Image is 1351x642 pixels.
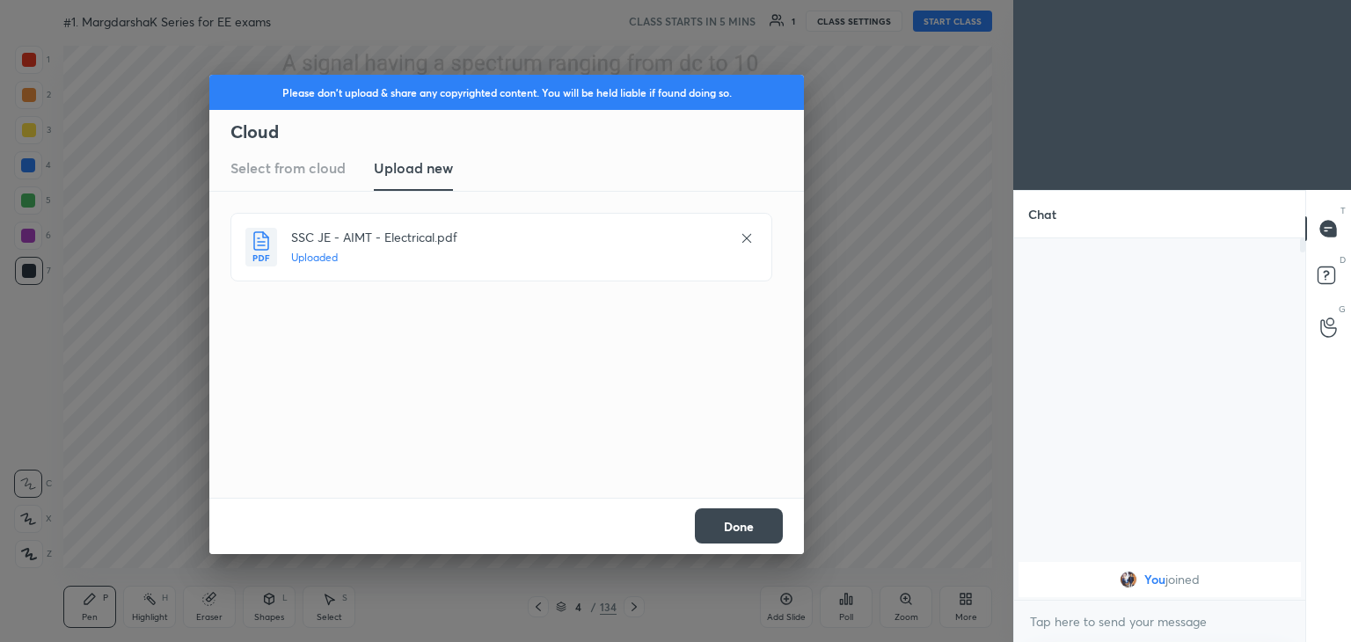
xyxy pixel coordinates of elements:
[209,75,804,110] div: Please don't upload & share any copyrighted content. You will be held liable if found doing so.
[1144,573,1165,587] span: You
[374,157,453,179] h3: Upload new
[1340,253,1346,266] p: D
[1120,571,1137,588] img: fecdb386181f4cf2bff1f15027e2290c.jpg
[1014,191,1070,237] p: Chat
[291,228,722,246] h4: SSC JE - AIMT - Electrical.pdf
[1340,204,1346,217] p: T
[1339,303,1346,316] p: G
[230,120,804,143] h2: Cloud
[1014,558,1305,601] div: grid
[695,508,783,544] button: Done
[1165,573,1200,587] span: joined
[291,250,722,266] h5: Uploaded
